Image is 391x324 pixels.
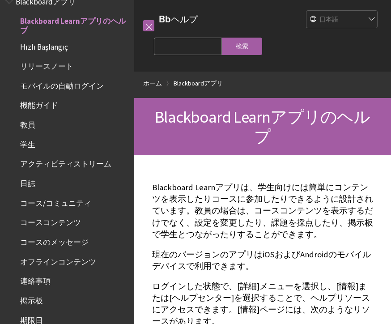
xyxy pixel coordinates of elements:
span: オフラインコンテンツ [20,254,96,266]
a: ホーム [143,78,162,89]
span: モバイルの自動ログイン [20,78,104,90]
span: Blackboard Learnアプリのヘルプ [155,107,370,147]
span: アクティビティストリーム [20,157,111,169]
span: コースコンテンツ [20,215,81,227]
span: コース/コミュニティ [20,196,91,208]
span: Blackboard Learnアプリのヘルプ [20,14,128,35]
span: コースのメッセージ [20,234,89,247]
input: 検索 [222,38,262,55]
span: 掲示板 [20,293,43,305]
p: Blackboard Learnアプリは、学生向けには簡単にコンテンツを表示したりコースに参加したりできるように設計されています。教員の場合は、コースコンテンツを表示するだけでなく、設定を変更し... [152,182,373,240]
select: Site Language Selector [306,11,378,29]
span: 機能ガイド [20,98,58,110]
p: 現在のバージョンのアプリはiOSおよびAndroidのモバイルデバイスで利用できます。 [152,249,373,272]
span: Hızlı Başlangıç [20,39,68,51]
span: 連絡事項 [20,274,51,286]
a: Bbヘルプ [159,13,198,25]
strong: Bb [159,13,171,25]
a: Blackboardアプリ [174,78,223,89]
span: 教員 [20,117,35,129]
span: 日誌 [20,176,35,188]
span: 学生 [20,137,35,149]
span: リリースノート [20,59,73,71]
